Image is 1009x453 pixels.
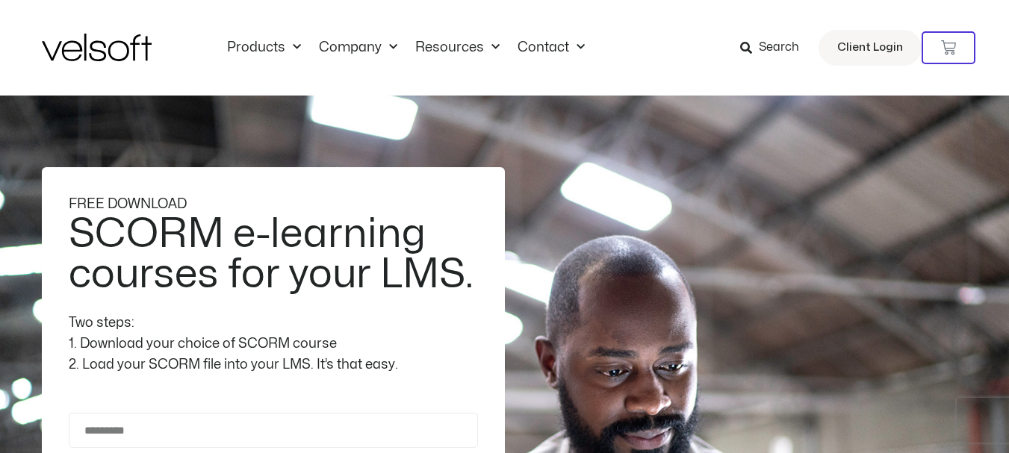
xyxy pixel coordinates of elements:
a: Search [740,35,810,60]
h2: SCORM e-learning courses for your LMS. [69,214,474,295]
a: ContactMenu Toggle [509,40,594,56]
nav: Menu [218,40,594,56]
a: CompanyMenu Toggle [310,40,406,56]
span: Client Login [837,38,903,57]
div: 2. Load your SCORM file into your LMS. It’s that easy. [69,354,478,375]
span: Search [759,38,799,57]
img: Velsoft Training Materials [42,34,152,61]
div: 1. Download your choice of SCORM course [69,334,478,354]
div: FREE DOWNLOAD [69,194,478,215]
a: Client Login [819,30,922,66]
div: Two steps: [69,313,478,334]
a: ProductsMenu Toggle [218,40,310,56]
a: ResourcesMenu Toggle [406,40,509,56]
